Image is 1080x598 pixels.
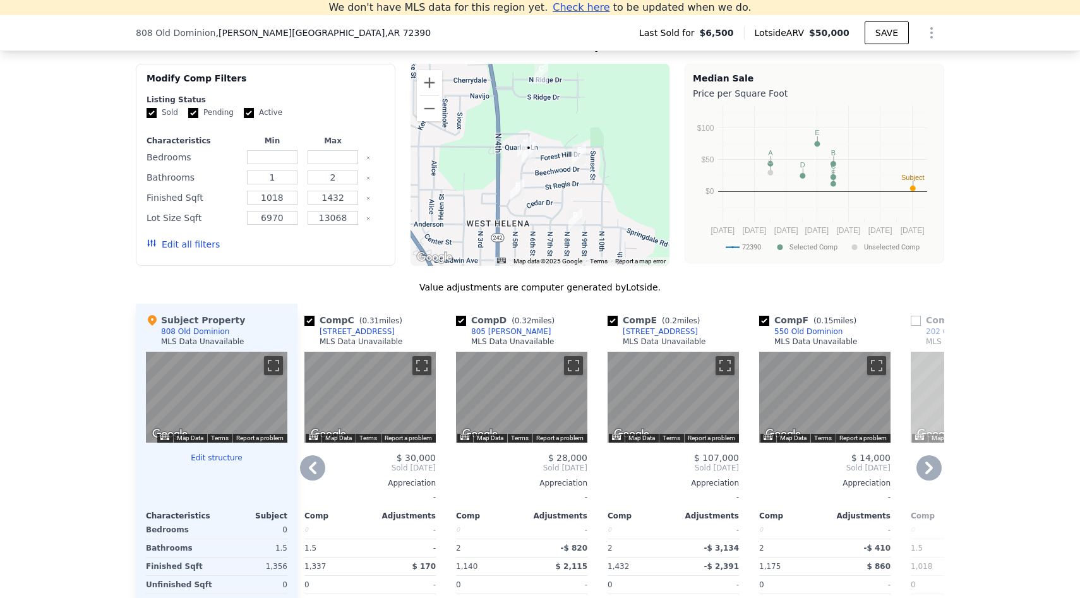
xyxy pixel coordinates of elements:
[304,463,436,473] span: Sold [DATE]
[608,478,739,488] div: Appreciation
[759,326,843,337] a: 550 Old Dominion
[764,434,772,440] button: Keyboard shortcuts
[366,196,371,201] button: Clear
[359,434,377,441] a: Terms (opens in new tab)
[160,434,169,440] button: Keyboard shortcuts
[497,258,506,263] button: Keyboard shortcuts
[611,426,652,443] a: Open this area in Google Maps (opens a new window)
[459,426,501,443] img: Google
[456,478,587,488] div: Appreciation
[477,434,503,443] button: Map Data
[366,216,371,221] button: Clear
[146,558,214,575] div: Finished Sqft
[456,580,461,589] span: 0
[808,316,861,325] span: ( miles)
[412,562,436,571] span: $ 170
[911,326,962,337] a: 202 Crisp
[865,21,909,44] button: SAVE
[608,521,671,539] div: 0
[759,463,891,473] span: Sold [DATE]
[568,209,582,230] div: 805 Anderson
[147,108,157,118] input: Sold
[768,158,774,165] text: G
[914,426,956,443] a: Open this area in Google Maps (opens a new window)
[161,337,244,347] div: MLS Data Unavailable
[147,136,239,146] div: Characteristics
[146,521,214,539] div: Bedrooms
[211,434,229,441] a: Terms (opens in new tab)
[522,141,536,163] div: 808 Old Dominion
[864,243,920,251] text: Unselected Comp
[560,544,587,553] span: -$ 820
[926,326,962,337] div: 202 Crisp
[700,27,734,39] span: $6,500
[839,434,887,441] a: Report a problem
[177,434,203,443] button: Map Data
[704,544,739,553] span: -$ 3,134
[456,326,551,337] a: 805 [PERSON_NAME]
[762,426,804,443] a: Open this area in Google Maps (opens a new window)
[244,108,254,118] input: Active
[304,511,370,521] div: Comp
[219,539,287,557] div: 1.5
[373,521,436,539] div: -
[827,576,891,594] div: -
[759,580,764,589] span: 0
[590,258,608,265] a: Terms (opens in new tab)
[759,314,861,326] div: Comp F
[536,434,584,441] a: Report a problem
[774,226,798,235] text: [DATE]
[831,149,836,157] text: B
[837,226,861,235] text: [DATE]
[911,352,1042,443] div: Map
[608,314,705,326] div: Comp E
[608,511,673,521] div: Comp
[608,352,739,443] div: Map
[522,511,587,521] div: Adjustments
[456,352,587,443] div: Map
[507,316,560,325] span: ( miles)
[901,226,925,235] text: [DATE]
[611,426,652,443] img: Google
[911,352,1042,443] div: Street View
[147,148,239,166] div: Bedrooms
[608,326,698,337] a: [STREET_ADDRESS]
[136,27,216,39] span: 808 Old Dominion
[362,316,379,325] span: 0.31
[146,511,217,521] div: Characteristics
[759,352,891,443] div: Street View
[320,326,395,337] div: [STREET_ADDRESS]
[825,511,891,521] div: Adjustments
[817,316,834,325] span: 0.15
[814,434,832,441] a: Terms (opens in new tab)
[244,136,300,146] div: Min
[161,326,229,337] div: 808 Old Dominion
[373,539,436,557] div: -
[147,95,385,105] div: Listing Status
[309,434,318,440] button: Keyboard shortcuts
[217,511,287,521] div: Subject
[759,521,822,539] div: 0
[932,434,958,443] button: Map Data
[663,434,680,441] a: Terms (opens in new tab)
[510,179,524,201] div: 550 Old Dominion
[456,511,522,521] div: Comp
[911,478,1042,488] div: Appreciation
[147,238,220,251] button: Edit all filters
[665,316,677,325] span: 0.2
[615,258,666,265] a: Report a map error
[789,243,837,251] text: Selected Comp
[800,161,805,169] text: D
[716,356,735,375] button: Toggle fullscreen view
[456,352,587,443] div: Street View
[831,162,836,170] text: C
[556,562,587,571] span: $ 2,115
[149,426,191,443] a: Open this area in Google Maps (opens a new window)
[608,488,739,506] div: -
[911,511,976,521] div: Comp
[146,453,287,463] button: Edit structure
[417,70,442,95] button: Zoom in
[456,463,587,473] span: Sold [DATE]
[608,352,739,443] div: Street View
[534,63,548,84] div: 613 N Ridge Dr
